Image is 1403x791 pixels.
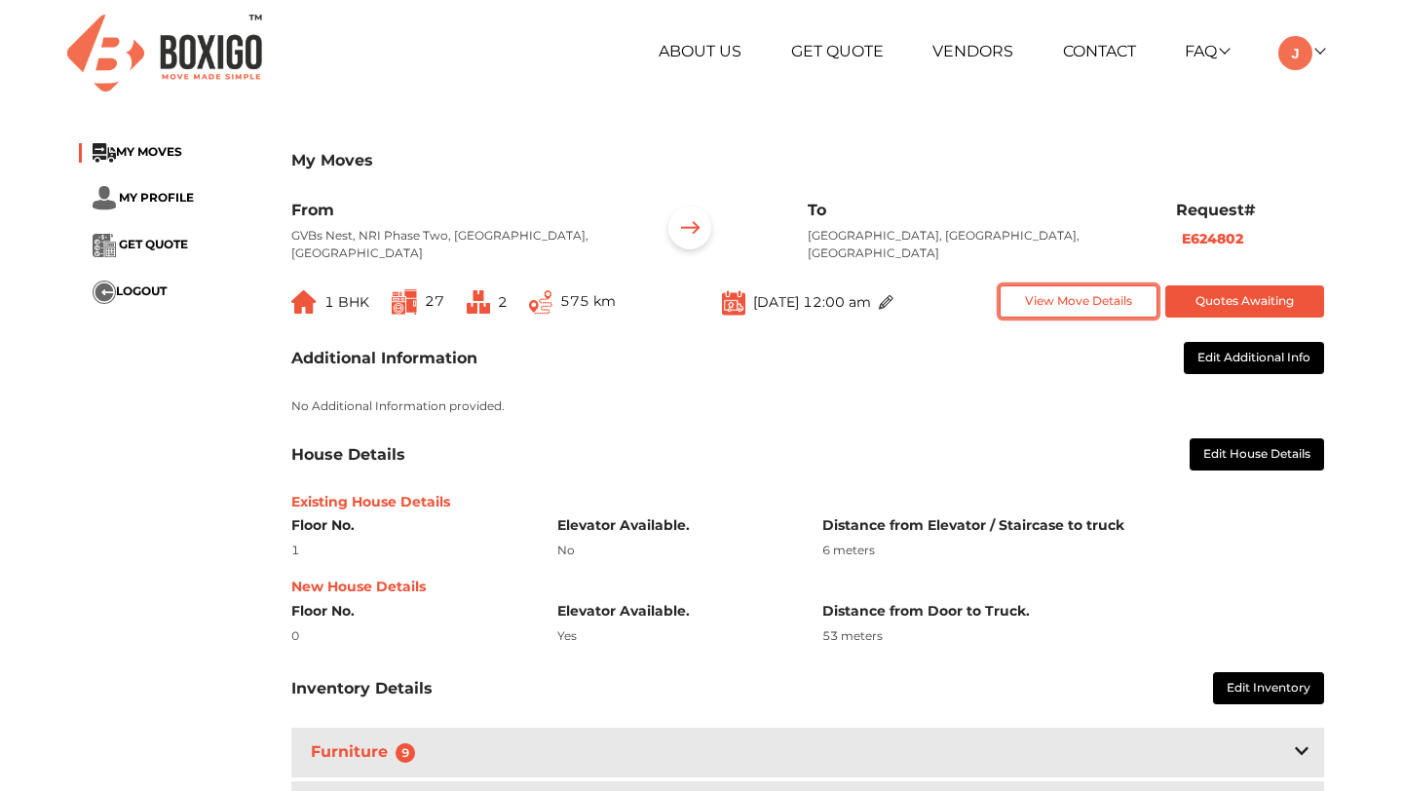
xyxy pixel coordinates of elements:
[1000,285,1158,318] button: View Move Details
[93,237,188,251] a: ... GET QUOTE
[808,227,1147,262] p: [GEOGRAPHIC_DATA], [GEOGRAPHIC_DATA], [GEOGRAPHIC_DATA]
[822,627,1324,645] div: 53 meters
[291,603,528,620] h6: Floor No.
[425,292,444,310] span: 27
[1213,672,1324,704] button: Edit Inventory
[1063,42,1136,60] a: Contact
[291,227,630,262] p: GVBs Nest, NRI Phase Two, [GEOGRAPHIC_DATA], [GEOGRAPHIC_DATA]
[93,281,167,304] button: ...LOGOUT
[291,290,317,314] img: ...
[93,281,116,304] img: ...
[660,201,720,261] img: ...
[291,679,433,697] h3: Inventory Details
[1185,42,1229,60] a: FAQ
[119,189,194,204] span: MY PROFILE
[560,292,616,310] span: 575 km
[791,42,884,60] a: Get Quote
[932,42,1013,60] a: Vendors
[291,397,1324,415] p: No Additional Information provided.
[822,517,1324,534] h6: Distance from Elevator / Staircase to truck
[392,289,417,315] img: ...
[291,494,1324,510] h6: Existing House Details
[1190,438,1324,471] button: Edit House Details
[291,201,630,219] h6: From
[93,144,182,159] a: ...MY MOVES
[822,542,1324,559] div: 6 meters
[93,186,116,210] img: ...
[557,542,794,559] div: No
[557,603,794,620] h6: Elevator Available.
[291,627,528,645] div: 0
[93,143,116,163] img: ...
[324,293,369,311] span: 1 BHK
[529,290,552,315] img: ...
[808,201,1147,219] h6: To
[557,627,794,645] div: Yes
[659,42,741,60] a: About Us
[879,295,893,310] img: ...
[498,293,508,311] span: 2
[291,151,1324,169] h3: My Moves
[291,579,1324,595] h6: New House Details
[557,517,794,534] h6: Elevator Available.
[291,517,528,534] h6: Floor No.
[1184,342,1324,374] button: Edit Additional Info
[822,603,1324,620] h6: Distance from Door to Truck.
[116,144,182,159] span: MY MOVES
[307,738,427,767] h3: Furniture
[1182,230,1243,247] b: E624802
[467,290,490,314] img: ...
[116,283,167,298] span: LOGOUT
[1165,285,1324,318] button: Quotes Awaiting
[93,189,194,204] a: ... MY PROFILE
[722,289,745,316] img: ...
[1176,228,1249,250] button: E624802
[396,743,415,763] span: 9
[753,292,871,310] span: [DATE] 12:00 am
[119,237,188,251] span: GET QUOTE
[291,542,528,559] div: 1
[67,15,262,92] img: Boxigo
[291,445,405,464] h3: House Details
[1176,201,1324,219] h6: Request#
[93,234,116,257] img: ...
[291,349,477,367] h3: Additional Information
